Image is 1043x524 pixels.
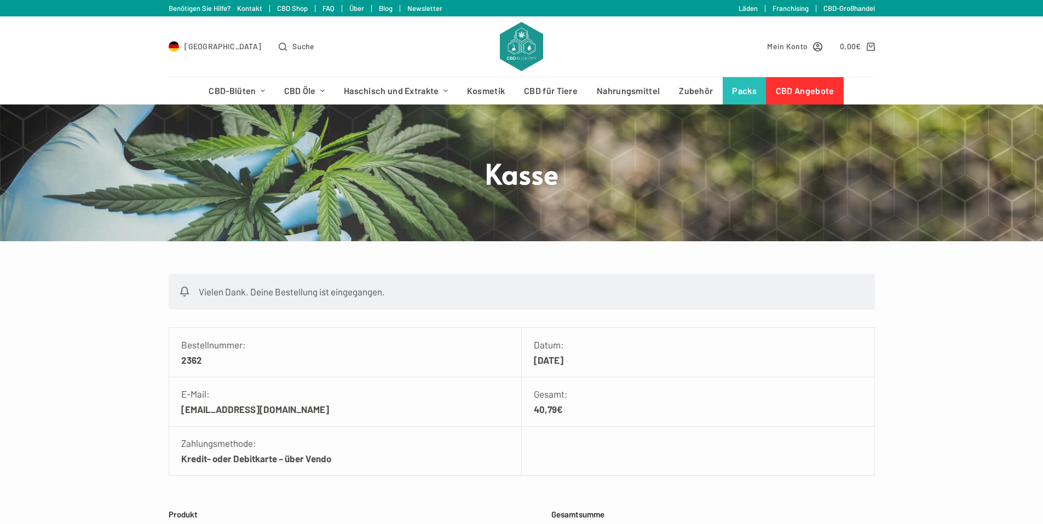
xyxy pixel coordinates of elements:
li: Zahlungsmethode: [169,426,522,476]
a: Über [349,4,364,13]
span: € [557,404,563,415]
bdi: 0,00 [840,42,861,51]
a: Select Country [169,40,262,53]
a: CBD für Tiere [515,77,587,104]
button: Open search form [279,40,314,53]
p: Vielen Dank. Deine Bestellung ist eingegangen. [169,274,875,310]
strong: 2362 [181,352,509,368]
span: [GEOGRAPHIC_DATA] [185,40,261,53]
span: Mein Konto [767,40,808,53]
a: CBD Angebote [766,77,844,104]
strong: Kredit- oder Debitkarte – über Vendo [181,451,509,466]
strong: [DATE] [534,352,862,368]
a: Kosmetik [457,77,514,104]
a: Franchising [773,4,809,13]
a: Shopping cart [840,40,874,53]
strong: [EMAIL_ADDRESS][DOMAIN_NAME] [181,401,509,417]
a: Newsletter [407,4,442,13]
span: € [856,42,861,51]
h1: Kasse [316,155,727,191]
a: Zubehör [670,77,723,104]
a: Packs [723,77,767,104]
a: Blog [379,4,393,13]
a: Benötigen Sie Hilfe? Kontakt [169,4,262,13]
a: Läden [739,4,758,13]
li: E-Mail: [169,377,522,427]
li: Datum: [522,328,874,377]
nav: Header-Menü [199,77,844,104]
img: CBD Alchemy [500,22,543,71]
a: CBD-Großhandel [823,4,875,13]
bdi: 40,79 [534,404,563,415]
a: Nahrungsmittel [587,77,670,104]
a: Haschisch und Extrakte [334,77,457,104]
a: CBD-Blüten [199,77,274,104]
img: DE Flag [169,41,180,52]
a: Mein Konto [767,40,822,53]
span: Suche [292,40,315,53]
a: CBD Shop [277,4,308,13]
a: CBD Öle [274,77,334,104]
li: Gesamt: [522,377,874,427]
li: Bestellnummer: [169,328,522,377]
a: FAQ [322,4,335,13]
